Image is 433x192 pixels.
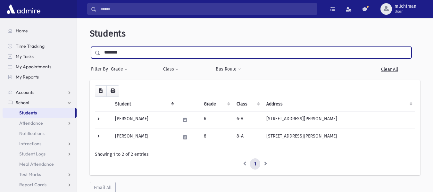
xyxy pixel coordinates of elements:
[233,111,262,129] td: 6-A
[3,62,77,72] a: My Appointments
[3,138,77,149] a: Infractions
[3,149,77,159] a: Student Logs
[5,3,42,15] img: AdmirePro
[262,129,415,146] td: [STREET_ADDRESS][PERSON_NAME]
[3,108,75,118] a: Students
[3,72,77,82] a: My Reports
[262,97,415,112] th: Address: activate to sort column ascending
[262,111,415,129] td: [STREET_ADDRESS][PERSON_NAME]
[106,85,119,97] button: Print
[95,151,415,158] div: Showing 1 to 2 of 2 entries
[111,111,176,129] td: [PERSON_NAME]
[16,89,34,95] span: Accounts
[19,130,45,136] span: Notifications
[395,4,416,9] span: mlichtman
[111,63,128,75] button: Grade
[395,9,416,14] span: User
[200,97,233,112] th: Grade: activate to sort column ascending
[16,74,39,80] span: My Reports
[200,111,233,129] td: 6
[16,54,34,59] span: My Tasks
[3,41,77,51] a: Time Tracking
[16,64,51,70] span: My Appointments
[19,151,46,157] span: Student Logs
[200,129,233,146] td: 8
[19,141,41,146] span: Infractions
[16,28,28,34] span: Home
[19,110,37,116] span: Students
[111,129,176,146] td: [PERSON_NAME]
[3,97,77,108] a: School
[215,63,241,75] button: Bus Route
[3,118,77,128] a: Attendance
[91,66,111,72] span: Filter By
[163,63,179,75] button: Class
[233,97,262,112] th: Class: activate to sort column ascending
[16,100,29,105] span: School
[90,28,126,39] span: Students
[16,43,45,49] span: Time Tracking
[19,120,43,126] span: Attendance
[3,128,77,138] a: Notifications
[19,161,54,167] span: Meal Attendance
[3,169,77,179] a: Test Marks
[95,85,107,97] button: CSV
[3,26,77,36] a: Home
[250,158,260,170] a: 1
[19,182,46,188] span: Report Cards
[3,159,77,169] a: Meal Attendance
[3,87,77,97] a: Accounts
[3,179,77,190] a: Report Cards
[96,3,317,15] input: Search
[367,63,412,75] a: Clear All
[19,171,41,177] span: Test Marks
[111,97,176,112] th: Student: activate to sort column descending
[233,129,262,146] td: 8-A
[3,51,77,62] a: My Tasks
